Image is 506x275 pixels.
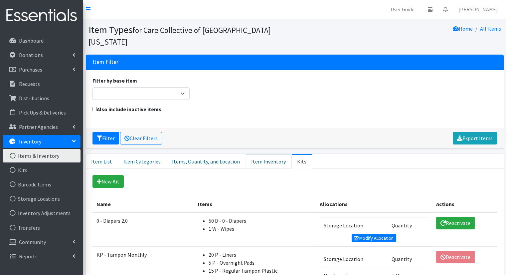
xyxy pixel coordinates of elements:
a: Inventory [3,135,81,148]
label: Also include inactive items [92,105,161,113]
img: HumanEssentials [3,4,81,27]
a: Partner Agencies [3,120,81,134]
a: Transfers [3,221,81,234]
a: Distributions [3,92,81,105]
a: Reactivate [436,217,475,229]
a: Modify Allocation [352,234,396,242]
a: Kits [291,154,312,168]
td: Quantity [388,251,428,267]
th: Name [92,196,194,213]
button: Filter [92,132,119,144]
td: Quantity [388,217,428,234]
a: Requests [3,77,81,91]
a: Item Inventory [246,154,291,168]
a: Donations [3,48,81,62]
a: Dashboard [3,34,81,47]
p: Donations [19,52,43,58]
a: Export Items [453,132,497,144]
a: Home [453,25,473,32]
li: 5 P - Overnight Pads [209,259,311,267]
small: for Care Collective of [GEOGRAPHIC_DATA][US_STATE] [88,25,271,47]
a: Pick Ups & Deliveries [3,106,81,119]
li: 1 W - Wipes [209,225,311,233]
p: Pick Ups & Deliveries [19,109,66,116]
td: Storage Location [320,217,388,234]
p: Community [19,239,46,245]
a: All Items [480,25,501,32]
a: Reports [3,250,81,263]
p: Inventory [19,138,41,145]
a: User Guide [385,3,420,16]
a: Items, Quantity, and Location [166,154,246,168]
td: Storage Location [320,251,388,267]
h1: Item Types [88,24,292,47]
th: Items [194,196,315,213]
a: [PERSON_NAME] [453,3,503,16]
a: Item List [86,154,118,168]
a: Purchases [3,63,81,76]
p: Partner Agencies [19,124,58,130]
a: New Kit [92,175,124,188]
a: Clear Filters [120,132,162,144]
a: Storage Locations [3,192,81,205]
li: 15 P - Regular Tampon Plastic [209,267,311,275]
a: Community [3,235,81,249]
li: 50 D - 0 - Diapers [209,217,311,225]
input: Also include inactive items [92,107,97,111]
label: Filter by base item [92,77,137,85]
p: Distributions [19,95,49,102]
li: 20 P - Liners [209,251,311,259]
a: Kits [3,163,81,177]
p: Requests [19,81,40,87]
a: Item Categories [118,154,166,168]
p: Purchases [19,66,42,73]
td: 0 - Diapers 2.0 [92,212,194,246]
a: Items & Inventory [3,149,81,162]
p: Reports [19,253,38,260]
th: Actions [432,196,497,213]
a: Barcode Items [3,178,81,191]
p: Dashboard [19,37,44,44]
th: Allocations [316,196,432,213]
h3: Item Filter [92,59,118,66]
a: Inventory Adjustments [3,206,81,220]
